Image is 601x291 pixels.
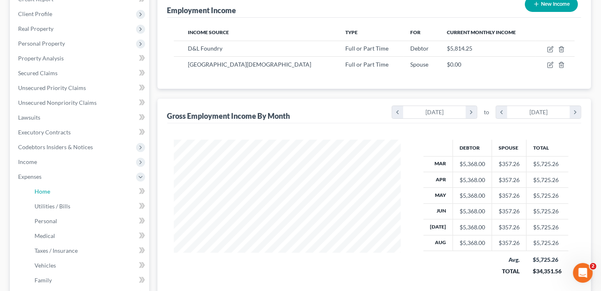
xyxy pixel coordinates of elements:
[18,40,65,47] span: Personal Property
[167,111,290,121] div: Gross Employment Income By Month
[345,45,388,52] span: Full or Part Time
[499,267,520,275] div: TOTAL
[35,203,70,210] span: Utilities / Bills
[28,273,149,288] a: Family
[527,203,569,219] td: $5,725.26
[527,219,569,235] td: $5,725.26
[499,176,520,184] div: $357.26
[447,29,516,35] span: Current Monthly Income
[423,219,453,235] th: [DATE]
[28,258,149,273] a: Vehicles
[533,256,562,264] div: $5,725.26
[460,223,485,231] div: $5,368.00
[12,66,149,81] a: Secured Claims
[460,207,485,215] div: $5,368.00
[507,106,570,118] div: [DATE]
[12,125,149,140] a: Executory Contracts
[410,45,429,52] span: Debtor
[12,110,149,125] a: Lawsuits
[527,140,569,156] th: Total
[460,239,485,247] div: $5,368.00
[28,229,149,243] a: Medical
[423,188,453,203] th: May
[573,263,593,283] iframe: Intercom live chat
[453,140,492,156] th: Debtor
[12,95,149,110] a: Unsecured Nonpriority Claims
[423,235,453,251] th: Aug
[18,129,71,136] span: Executory Contracts
[496,106,507,118] i: chevron_left
[18,173,42,180] span: Expenses
[28,199,149,214] a: Utilities / Bills
[499,192,520,200] div: $357.26
[392,106,403,118] i: chevron_left
[570,106,581,118] i: chevron_right
[499,207,520,215] div: $357.26
[18,143,93,150] span: Codebtors Insiders & Notices
[18,84,86,91] span: Unsecured Priority Claims
[410,61,428,68] span: Spouse
[499,239,520,247] div: $357.26
[460,176,485,184] div: $5,368.00
[447,61,461,68] span: $0.00
[18,99,97,106] span: Unsecured Nonpriority Claims
[499,256,520,264] div: Avg.
[35,247,78,254] span: Taxes / Insurance
[345,29,358,35] span: Type
[533,267,562,275] div: $34,351.56
[28,243,149,258] a: Taxes / Insurance
[188,29,229,35] span: Income Source
[447,45,472,52] span: $5,814.25
[35,262,56,269] span: Vehicles
[423,203,453,219] th: Jun
[35,217,57,224] span: Personal
[35,232,55,239] span: Medical
[12,81,149,95] a: Unsecured Priority Claims
[35,188,50,195] span: Home
[460,160,485,168] div: $5,368.00
[423,172,453,187] th: Apr
[345,61,388,68] span: Full or Part Time
[410,29,421,35] span: For
[527,156,569,172] td: $5,725.26
[499,223,520,231] div: $357.26
[18,158,37,165] span: Income
[188,45,222,52] span: D&L Foundry
[499,160,520,168] div: $357.26
[527,172,569,187] td: $5,725.26
[35,277,52,284] span: Family
[484,108,489,116] span: to
[18,10,52,17] span: Client Profile
[527,235,569,251] td: $5,725.26
[167,5,236,15] div: Employment Income
[18,114,40,121] span: Lawsuits
[12,51,149,66] a: Property Analysis
[590,263,596,270] span: 2
[188,61,311,68] span: [GEOGRAPHIC_DATA][DEMOGRAPHIC_DATA]
[466,106,477,118] i: chevron_right
[28,214,149,229] a: Personal
[492,140,527,156] th: Spouse
[18,69,58,76] span: Secured Claims
[527,188,569,203] td: $5,725.26
[28,184,149,199] a: Home
[18,25,53,32] span: Real Property
[18,55,64,62] span: Property Analysis
[460,192,485,200] div: $5,368.00
[403,106,466,118] div: [DATE]
[423,156,453,172] th: Mar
